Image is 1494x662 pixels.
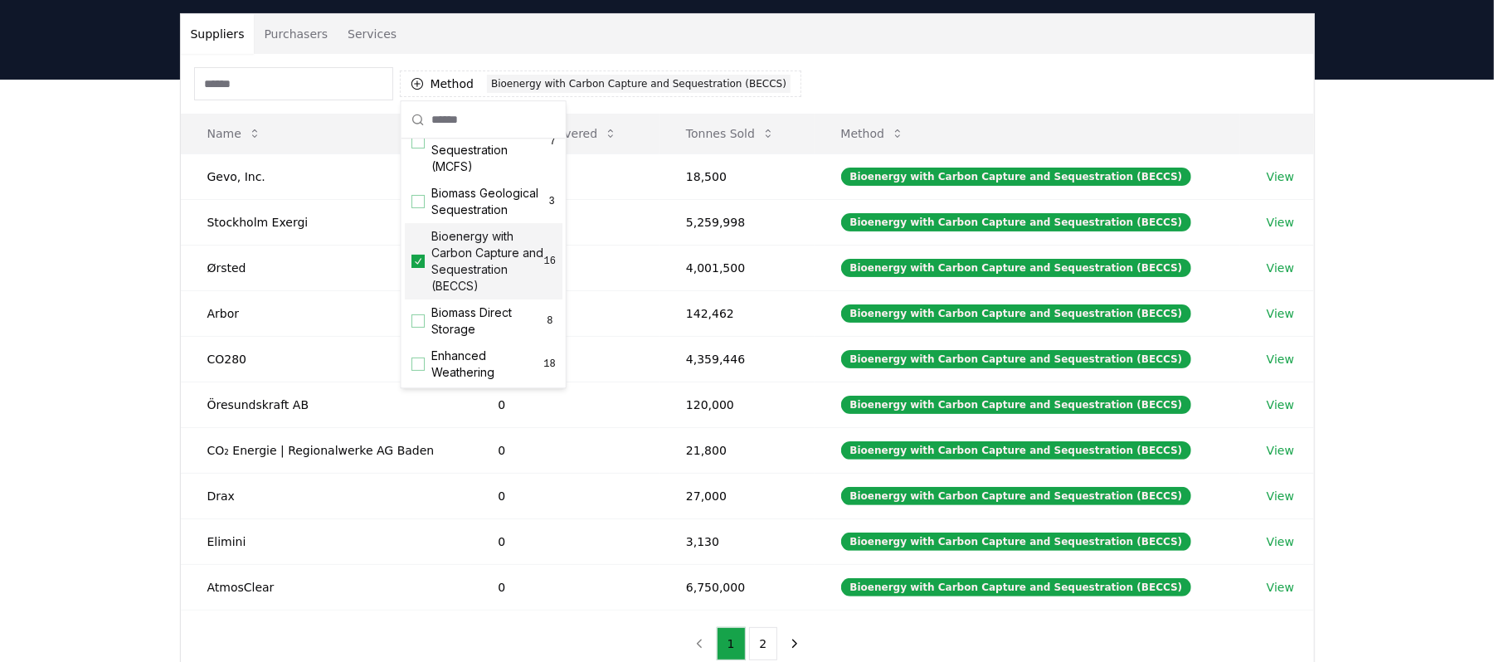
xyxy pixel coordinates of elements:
button: Name [194,117,275,150]
button: Suppliers [181,14,255,54]
div: Bioenergy with Carbon Capture and Sequestration (BECCS) [841,578,1192,596]
div: Bioenergy with Carbon Capture and Sequestration (BECCS) [841,168,1192,186]
button: MethodBioenergy with Carbon Capture and Sequestration (BECCS) [400,71,802,97]
td: 4,001,500 [659,245,815,290]
span: 18 [543,358,556,371]
div: Bioenergy with Carbon Capture and Sequestration (BECCS) [487,75,791,93]
a: View [1267,579,1294,596]
button: 1 [717,627,746,660]
div: Bioenergy with Carbon Capture and Sequestration (BECCS) [841,396,1192,414]
div: Bioenergy with Carbon Capture and Sequestration (BECCS) [841,441,1192,460]
span: Biomass Geological Sequestration [431,185,547,218]
button: Purchasers [254,14,338,54]
td: 18,500 [659,153,815,199]
span: Enhanced Weathering [431,348,543,381]
td: Drax [181,473,472,518]
td: 6,750,000 [659,564,815,610]
span: Bioenergy with Carbon Capture and Sequestration (BECCS) [431,228,544,294]
div: Bioenergy with Carbon Capture and Sequestration (BECCS) [841,350,1192,368]
span: 3 [547,195,556,208]
td: AtmosClear [181,564,472,610]
span: 8 [544,314,556,328]
button: Method [828,117,918,150]
a: View [1267,442,1294,459]
td: Stockholm Exergi [181,199,472,245]
td: 120,000 [659,382,815,427]
td: 0 [471,473,659,518]
a: View [1267,397,1294,413]
td: CO₂ Energie | Regionalwerke AG Baden [181,427,472,473]
td: Öresundskraft AB [181,382,472,427]
span: Biomass Direct Storage [431,304,544,338]
div: Bioenergy with Carbon Capture and Sequestration (BECCS) [841,259,1192,277]
button: 2 [749,627,778,660]
div: Bioenergy with Carbon Capture and Sequestration (BECCS) [841,213,1192,231]
td: 142,462 [659,290,815,336]
td: 3,130 [659,518,815,564]
a: View [1267,168,1294,185]
td: 27,000 [659,473,815,518]
a: View [1267,488,1294,504]
a: View [1267,351,1294,368]
span: 16 [543,255,555,268]
span: Marine Carbon Fixation and Sequestration (MCFS) [431,109,550,175]
td: Gevo, Inc. [181,153,472,199]
a: View [1267,533,1294,550]
td: CO280 [181,336,472,382]
span: 7 [549,135,555,148]
button: next page [781,627,809,660]
td: 4,359,446 [659,336,815,382]
td: 21,800 [659,427,815,473]
a: View [1267,260,1294,276]
td: 0 [471,564,659,610]
td: 0 [471,518,659,564]
td: Arbor [181,290,472,336]
div: Bioenergy with Carbon Capture and Sequestration (BECCS) [841,533,1192,551]
td: 0 [471,382,659,427]
td: 0 [471,427,659,473]
div: Bioenergy with Carbon Capture and Sequestration (BECCS) [841,487,1192,505]
a: View [1267,214,1294,231]
a: View [1267,305,1294,322]
div: Bioenergy with Carbon Capture and Sequestration (BECCS) [841,304,1192,323]
td: Elimini [181,518,472,564]
button: Tonnes Sold [673,117,788,150]
button: Services [338,14,406,54]
td: 5,259,998 [659,199,815,245]
td: Ørsted [181,245,472,290]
